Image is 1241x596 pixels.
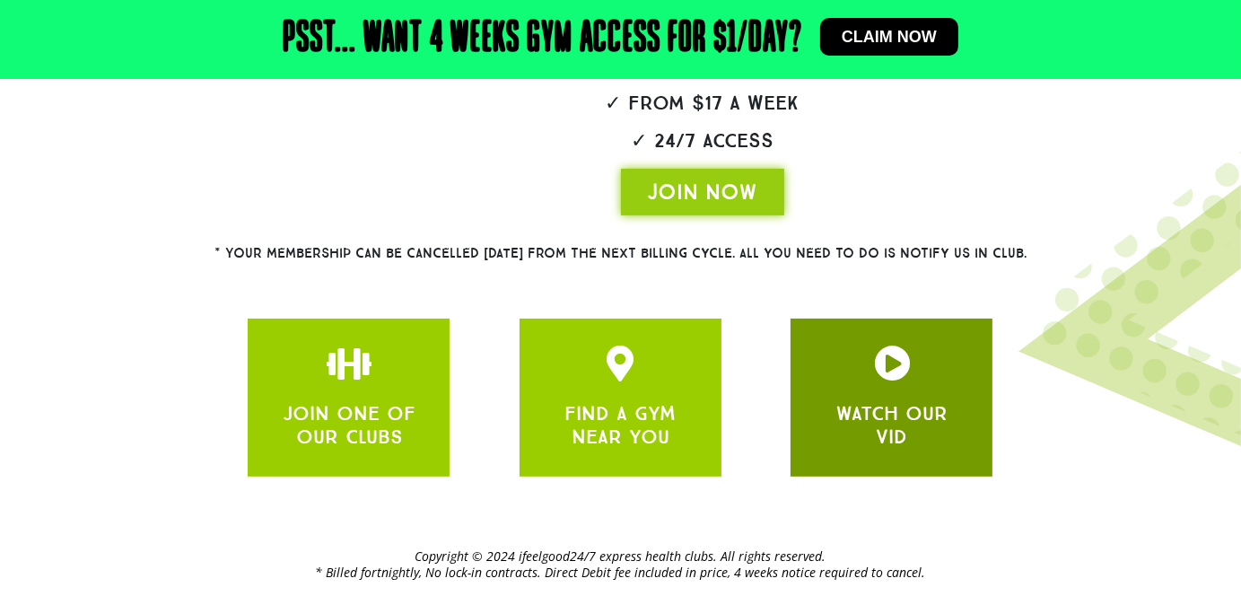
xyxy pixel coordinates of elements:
[47,548,1195,581] h2: Copyright © 2024 ifeelgood24/7 express health clubs. All rights reserved. * Billed fortnightly, N...
[621,169,784,215] a: JOIN NOW
[150,247,1092,260] h2: * Your membership can be cancelled [DATE] from the next billing cycle. All you need to do is noti...
[564,401,676,449] a: FIND A GYM NEAR YOU
[648,178,757,206] span: JOIN NOW
[331,346,367,381] a: JOIN ONE OF OUR CLUBS
[425,93,980,113] h2: ✓ From $17 a week
[874,346,910,381] a: JOIN ONE OF OUR CLUBS
[283,18,802,61] h2: Psst... Want 4 weeks gym access for $1/day?
[602,346,638,381] a: JOIN ONE OF OUR CLUBS
[842,29,937,45] span: Claim now
[820,18,958,56] a: Claim now
[836,401,948,449] a: WATCH OUR VID
[425,131,980,151] h2: ✓ 24/7 Access
[283,401,415,449] a: JOIN ONE OF OUR CLUBS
